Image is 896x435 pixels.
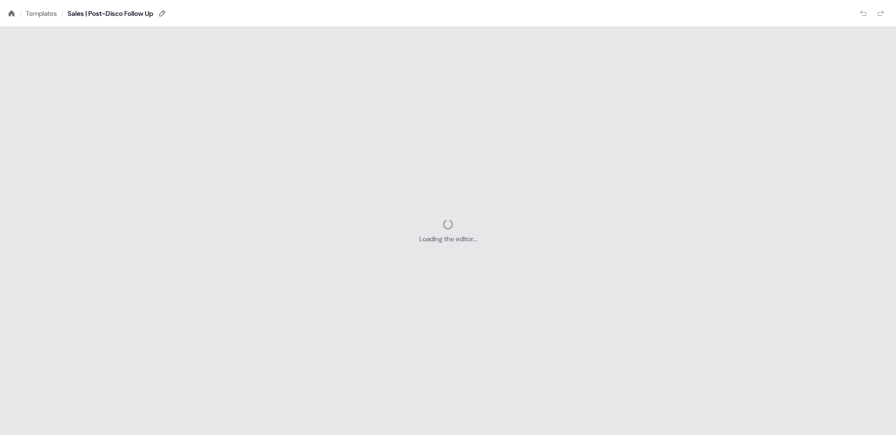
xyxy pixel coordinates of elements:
div: / [61,8,64,19]
a: Templates [26,9,57,18]
div: Sales | Post-Disco Follow Up [68,9,153,18]
div: Loading the editor... [419,234,477,244]
div: / [19,8,22,19]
